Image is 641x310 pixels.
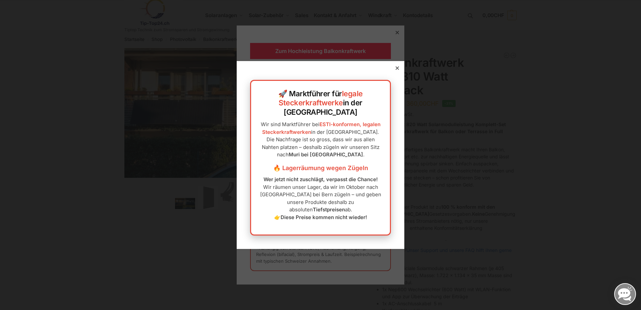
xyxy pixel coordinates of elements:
[279,89,363,107] a: legale Steckerkraftwerke
[258,121,383,159] p: Wir sind Marktführer bei in der [GEOGRAPHIC_DATA]. Die Nachfrage ist so gross, dass wir aus allen...
[258,164,383,172] h3: 🔥 Lagerräumung wegen Zügeln
[262,121,381,135] a: ESTI-konformen, legalen Steckerkraftwerken
[258,89,383,117] h2: 🚀 Marktführer für in der [GEOGRAPHIC_DATA]
[281,214,367,220] strong: Diese Preise kommen nicht wieder!
[289,151,363,158] strong: Muri bei [GEOGRAPHIC_DATA]
[258,176,383,221] p: Wir räumen unser Lager, da wir im Oktober nach [GEOGRAPHIC_DATA] bei Bern zügeln – und geben unse...
[264,176,378,183] strong: Wer jetzt nicht zuschlägt, verpasst die Chance!
[313,206,345,213] strong: Tiefstpreisen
